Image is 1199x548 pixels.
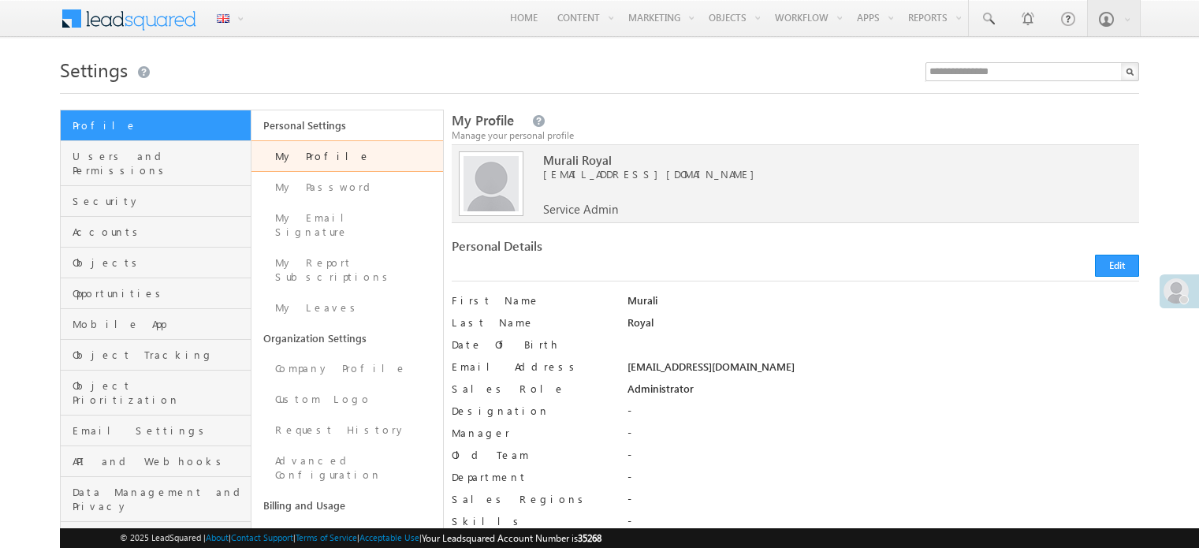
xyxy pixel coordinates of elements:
a: Personal Settings [251,110,442,140]
a: Company Profile [251,353,442,384]
div: - [627,426,1139,448]
a: Data Management and Privacy [61,477,251,522]
div: Personal Details [452,239,787,261]
span: Security [73,194,247,208]
a: Accounts [61,217,251,248]
div: [EMAIL_ADDRESS][DOMAIN_NAME] [627,360,1139,382]
span: Users and Permissions [73,149,247,177]
label: Sales Role [452,382,610,396]
div: Murali [627,293,1139,315]
span: [EMAIL_ADDRESS][DOMAIN_NAME] [543,167,1093,181]
a: My Report Subscriptions [251,248,442,293]
a: Email Settings [61,416,251,446]
span: 35268 [578,532,601,544]
a: Request History [251,415,442,445]
label: Skills [452,514,610,528]
span: Objects [73,255,247,270]
a: My Leaves [251,293,442,323]
a: Mobile App [61,309,251,340]
a: Users and Permissions [61,141,251,186]
label: Date Of Birth [452,337,610,352]
a: API and Webhooks [61,446,251,477]
a: My Profile [251,140,442,172]
a: Acceptable Use [359,532,419,542]
span: Object Prioritization [73,378,247,407]
a: Billing and Usage [251,490,442,520]
div: - [627,514,1139,536]
span: © 2025 LeadSquared | | | | | [120,531,601,546]
label: First Name [452,293,610,308]
a: My Password [251,172,442,203]
div: - [627,470,1139,492]
span: Accounts [73,225,247,239]
a: Terms of Service [296,532,357,542]
button: Edit [1095,255,1139,277]
div: Royal [627,315,1139,337]
span: Data Management and Privacy [73,485,247,513]
label: Last Name [452,315,610,330]
span: Opportunities [73,286,247,300]
span: Your Leadsquared Account Number is [422,532,601,544]
span: Service Admin [543,202,618,216]
a: Profile [61,110,251,141]
div: - [627,404,1139,426]
label: Sales Regions [452,492,610,506]
div: Administrator [627,382,1139,404]
a: Organization Settings [251,323,442,353]
span: Mobile App [73,317,247,331]
div: Manage your personal profile [452,129,1139,143]
div: - [627,492,1139,514]
span: Email Settings [73,423,247,438]
label: Manager [452,426,610,440]
span: Object Tracking [73,348,247,362]
a: Object Prioritization [61,371,251,416]
label: Old Team [452,448,610,462]
span: Profile [73,118,247,132]
a: Object Tracking [61,340,251,371]
label: Designation [452,404,610,418]
a: Custom Logo [251,384,442,415]
a: Opportunities [61,278,251,309]
a: My Email Signature [251,203,442,248]
label: Email Address [452,360,610,374]
a: About [206,532,229,542]
a: Security [61,186,251,217]
span: My Profile [452,111,514,129]
a: Advanced Configuration [251,445,442,490]
div: - [627,448,1139,470]
a: Contact Support [231,532,293,542]
span: Settings [60,57,128,82]
label: Department [452,470,610,484]
span: Murali Royal [543,153,1093,167]
a: Objects [61,248,251,278]
span: API and Webhooks [73,454,247,468]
